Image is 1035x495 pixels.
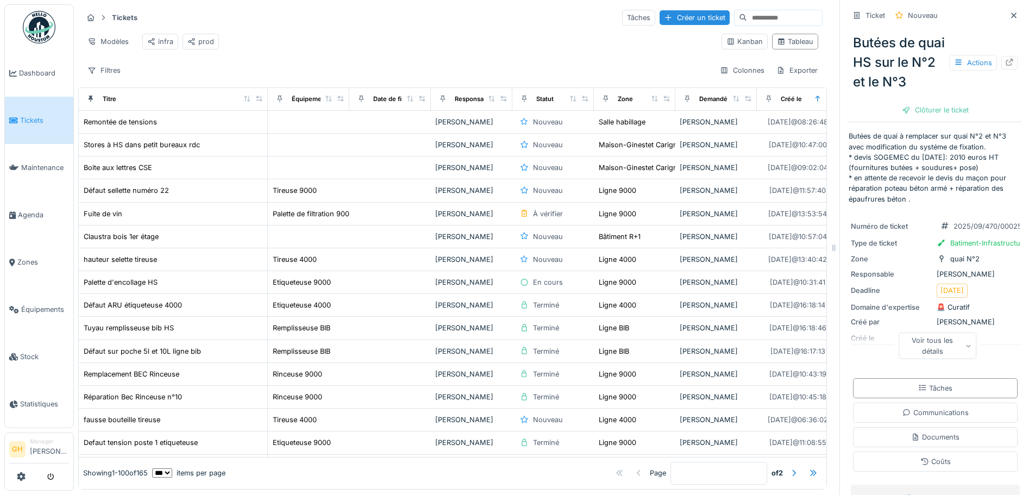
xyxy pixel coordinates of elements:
strong: Tickets [108,12,142,23]
div: [PERSON_NAME] [680,300,752,310]
div: Nouveau [533,185,563,196]
a: Équipements [5,286,73,333]
div: Ligne 4000 [599,254,636,265]
div: [PERSON_NAME] [680,254,752,265]
div: Nouveau [908,10,938,21]
div: Palette d'encollage HS [84,277,158,287]
div: Remplacement BEC Rinceuse [84,369,179,379]
div: fausse bouteille tireuse [84,415,160,425]
div: [PERSON_NAME] [680,323,752,333]
div: [PERSON_NAME] [680,369,752,379]
div: Palette de filtration 9000 [273,209,354,219]
div: Zone [618,95,633,104]
div: Réparation Bec Rinceuse n°10 [84,392,182,402]
div: Demandé par [699,95,738,104]
li: GH [9,441,26,458]
div: Etiqueteuse 9000 [273,437,331,448]
div: En cours [533,277,563,287]
div: [PERSON_NAME] [435,277,508,287]
div: Coûts [920,456,951,467]
div: [PERSON_NAME] [680,415,752,425]
div: Etiqueteuse 9000 [273,277,331,287]
div: quai N°2 [950,254,980,264]
div: Ligne 9000 [599,185,636,196]
span: Agenda [18,210,69,220]
div: Tireuse 4000 [273,254,317,265]
div: Titre [103,95,116,104]
div: [PERSON_NAME] [680,162,752,173]
div: [PERSON_NAME] [435,323,508,333]
div: [PERSON_NAME] [680,117,752,127]
div: [DATE] @ 10:45:18 [769,392,826,402]
div: Communications [902,408,969,418]
div: [PERSON_NAME] [435,300,508,310]
div: [DATE] @ 10:31:41 [770,277,825,287]
div: items per page [152,468,225,478]
div: Terminé [533,392,559,402]
div: Documents [911,432,959,442]
div: [PERSON_NAME] [851,317,1020,327]
div: Boite aux lettres CSE [84,162,152,173]
strong: of 2 [771,468,783,478]
div: Nouveau [533,231,563,242]
div: [DATE] @ 13:53:54 [768,209,827,219]
div: Colonnes [715,62,769,78]
div: Remontée de tensions [84,117,157,127]
div: Date de fin prévue [373,95,428,104]
li: [PERSON_NAME] [30,437,69,461]
div: [DATE] @ 13:40:42 [768,254,827,265]
span: Statistiques [20,399,69,409]
div: Exporter [771,62,823,78]
div: [DATE] @ 16:17:13 [770,346,825,356]
div: [PERSON_NAME] [680,346,752,356]
img: Badge_color-CXgf-gQk.svg [23,11,55,43]
div: [DATE] @ 11:08:55 [769,437,826,448]
div: [PERSON_NAME] [435,117,508,127]
div: Numéro de ticket [851,221,932,231]
div: [PERSON_NAME] [435,254,508,265]
div: Batiment-Infrastructure [950,238,1027,248]
div: [PERSON_NAME] [435,209,508,219]
div: Équipement [292,95,328,104]
div: Etiqueteuse 4000 [273,300,331,310]
div: Manager [30,437,69,446]
div: Défaut sur poche 5l et 10L ligne bib [84,346,201,356]
div: Voir tous les détails [899,333,977,359]
div: Tâches [918,383,952,393]
div: [DATE] @ 08:26:48 [768,117,828,127]
div: Tableau [777,36,813,47]
div: Zone [851,254,932,264]
div: [DATE] @ 16:18:14 [770,300,825,310]
div: Ligne 9000 [599,369,636,379]
div: 🚨 Curatif [851,302,1020,312]
div: Salle habillage [599,117,645,127]
div: [PERSON_NAME] [435,437,508,448]
span: Maintenance [21,162,69,173]
div: [DATE] @ 06:36:02 [768,415,828,425]
div: Actions [949,55,997,71]
div: Nouveau [533,140,563,150]
div: [DATE] @ 16:18:46 [769,323,826,333]
div: Créé par [851,317,932,327]
div: [PERSON_NAME] [680,185,752,196]
a: Tickets [5,97,73,144]
div: [PERSON_NAME] [435,346,508,356]
div: Filtres [83,62,126,78]
div: Ligne 9000 [599,277,636,287]
div: Nouveau [533,117,563,127]
div: [PERSON_NAME] [680,277,752,287]
span: Dashboard [19,68,69,78]
a: Agenda [5,191,73,239]
div: Ligne 9000 [599,392,636,402]
div: À vérifier [533,209,563,219]
div: Terminé [533,323,559,333]
div: [DATE] @ 10:47:00 [769,140,827,150]
div: Terminé [533,437,559,448]
div: Statut [536,95,554,104]
span: Équipements [21,304,69,315]
div: Type de ticket [851,238,932,248]
div: Claustra bois 1er étage [84,231,159,242]
div: Fuite de vin [84,209,122,219]
div: prod [187,36,214,47]
div: Remplisseuse BIB [273,323,330,333]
